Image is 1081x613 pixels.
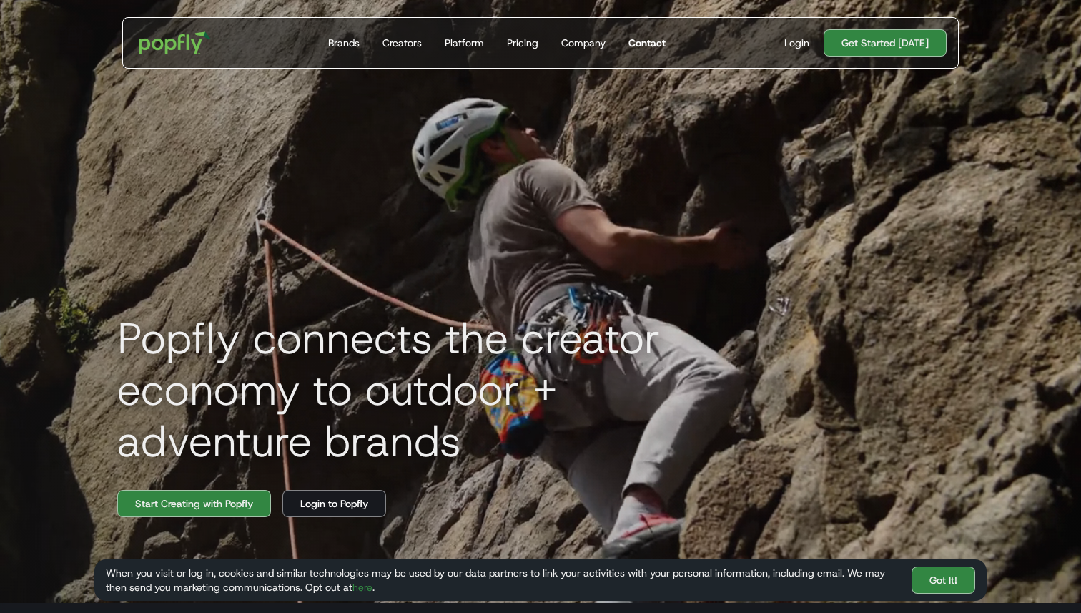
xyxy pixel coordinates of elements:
[784,36,809,50] div: Login
[501,18,544,68] a: Pricing
[779,36,815,50] a: Login
[106,566,900,594] div: When you visit or log in, cookies and similar technologies may be used by our data partners to li...
[106,313,749,467] h1: Popfly connects the creator economy to outdoor + adventure brands
[824,29,947,57] a: Get Started [DATE]
[328,36,360,50] div: Brands
[129,21,221,64] a: home
[507,36,538,50] div: Pricing
[439,18,490,68] a: Platform
[352,581,372,594] a: here
[282,490,386,517] a: Login to Popfly
[556,18,611,68] a: Company
[623,18,671,68] a: Contact
[382,36,422,50] div: Creators
[912,567,975,594] a: Got It!
[117,490,271,517] a: Start Creating with Popfly
[377,18,428,68] a: Creators
[628,36,666,50] div: Contact
[445,36,484,50] div: Platform
[561,36,606,50] div: Company
[322,18,365,68] a: Brands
